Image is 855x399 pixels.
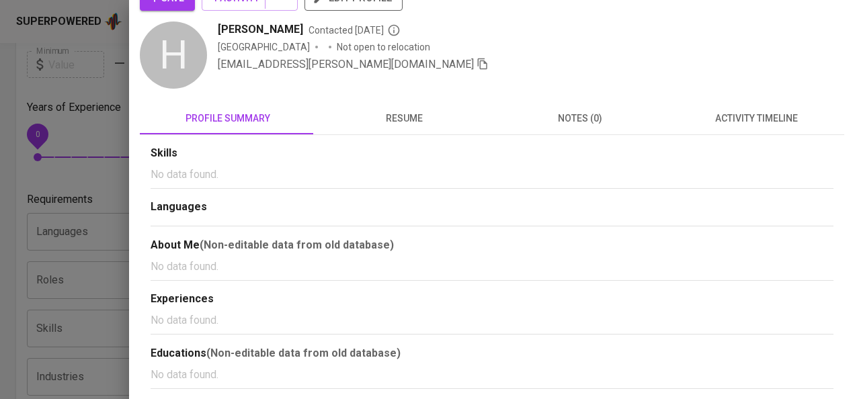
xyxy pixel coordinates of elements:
[337,40,430,54] p: Not open to relocation
[218,40,310,54] div: [GEOGRAPHIC_DATA]
[151,199,833,215] div: Languages
[206,347,401,359] b: (Non-editable data from old database)
[151,259,833,275] p: No data found.
[151,345,833,361] div: Educations
[151,292,833,307] div: Experiences
[324,110,484,127] span: resume
[151,146,833,161] div: Skills
[140,21,207,89] div: H
[151,312,833,328] p: No data found.
[676,110,836,127] span: activity timeline
[218,21,303,38] span: [PERSON_NAME]
[151,237,833,253] div: About Me
[500,110,660,127] span: notes (0)
[200,238,394,251] b: (Non-editable data from old database)
[151,167,833,183] p: No data found.
[151,367,833,383] p: No data found.
[387,24,401,37] svg: By Batam recruiter
[218,58,474,71] span: [EMAIL_ADDRESS][PERSON_NAME][DOMAIN_NAME]
[148,110,308,127] span: profile summary
[309,24,401,37] span: Contacted [DATE]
